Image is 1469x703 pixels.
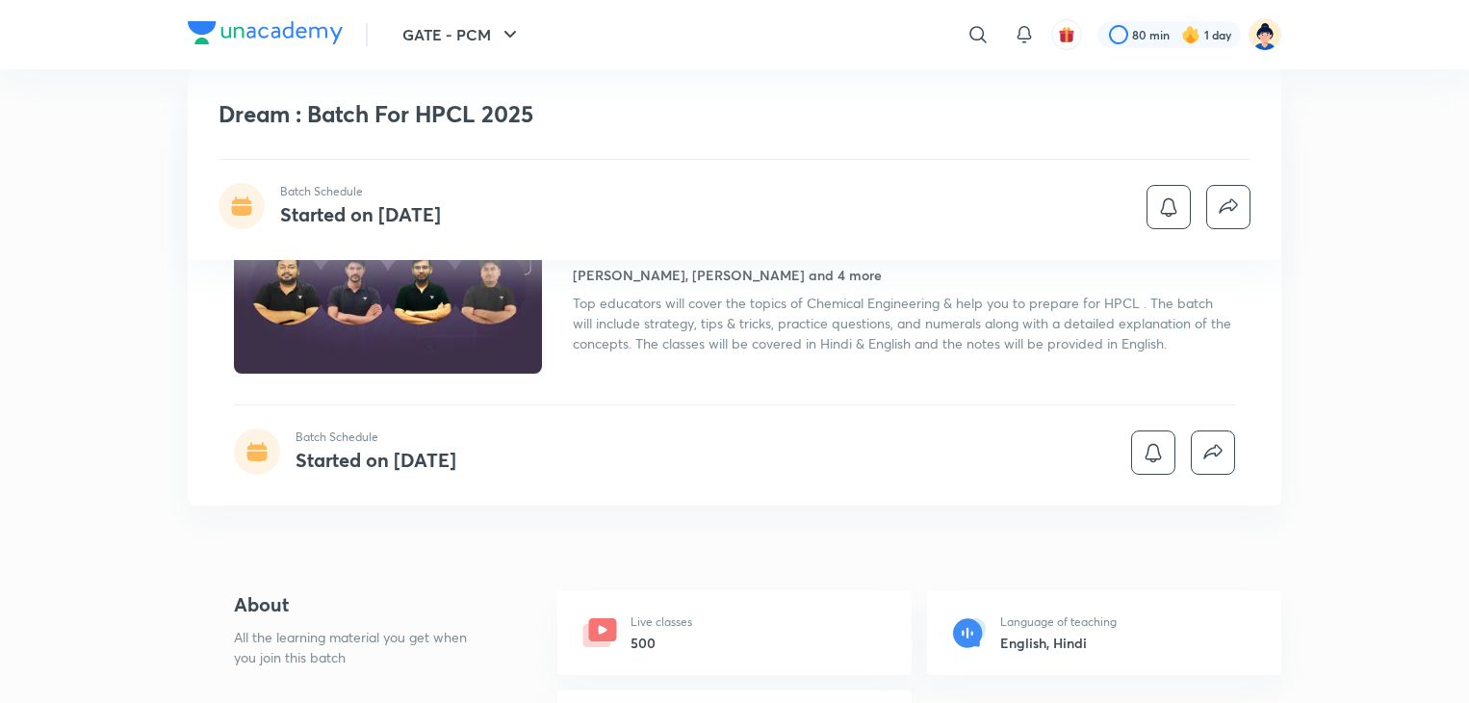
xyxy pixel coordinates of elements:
h4: [PERSON_NAME], [PERSON_NAME] and 4 more [573,265,882,285]
button: GATE - PCM [391,15,533,54]
p: Batch Schedule [280,183,441,200]
span: Top educators will cover the topics of Chemical Engineering & help you to prepare for HPCL . The ... [573,294,1231,352]
h1: Dream : Batch For HPCL 2025 [219,100,972,128]
button: avatar [1051,19,1082,50]
h4: About [234,590,496,619]
h6: English, Hindi [1000,633,1117,653]
h4: Started on [DATE] [296,447,456,473]
img: Company Logo [188,21,343,44]
p: Live classes [631,613,692,631]
p: Batch Schedule [296,429,456,446]
p: Language of teaching [1000,613,1117,631]
a: Company Logo [188,21,343,49]
h6: 500 [631,633,692,653]
img: streak [1181,25,1200,44]
img: avatar [1058,26,1075,43]
img: Thumbnail [231,198,545,376]
img: Mohit [1249,18,1281,51]
p: All the learning material you get when you join this batch [234,627,482,667]
h4: Started on [DATE] [280,201,441,227]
